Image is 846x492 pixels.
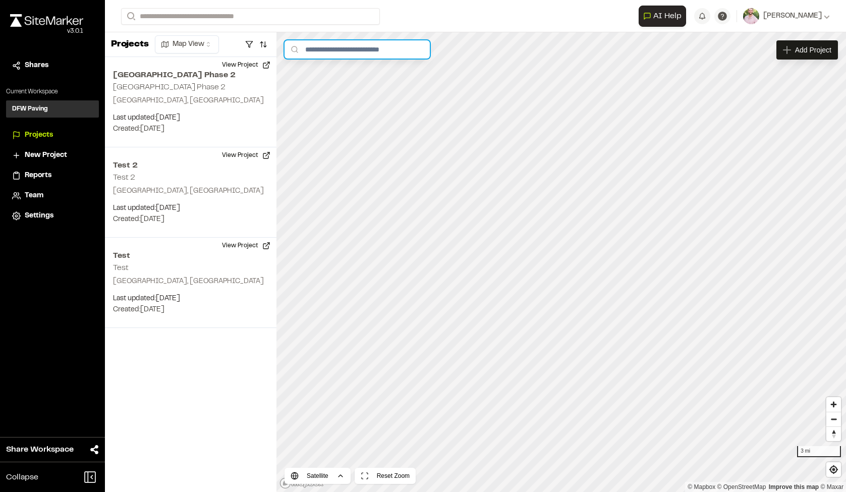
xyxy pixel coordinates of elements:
[688,483,715,490] a: Mapbox
[25,170,51,181] span: Reports
[113,250,268,262] h2: Test
[113,304,268,315] p: Created: [DATE]
[216,238,276,254] button: View Project
[113,124,268,135] p: Created: [DATE]
[6,444,74,456] span: Share Workspace
[12,104,48,114] h3: DFW Paving
[113,186,268,197] p: [GEOGRAPHIC_DATA], [GEOGRAPHIC_DATA]
[820,483,843,490] a: Maxar
[12,190,93,201] a: Team
[12,130,93,141] a: Projects
[113,95,268,106] p: [GEOGRAPHIC_DATA], [GEOGRAPHIC_DATA]
[12,170,93,181] a: Reports
[25,60,48,71] span: Shares
[113,113,268,124] p: Last updated: [DATE]
[216,57,276,73] button: View Project
[276,32,846,492] canvas: Map
[111,38,149,51] p: Projects
[113,264,129,271] h2: Test
[639,6,686,27] button: Open AI Assistant
[12,210,93,222] a: Settings
[12,150,93,161] a: New Project
[826,426,841,441] button: Reset bearing to north
[826,462,841,477] button: Find my location
[113,84,225,91] h2: [GEOGRAPHIC_DATA] Phase 2
[355,468,416,484] button: Reset Zoom
[6,87,99,96] p: Current Workspace
[25,150,67,161] span: New Project
[113,203,268,214] p: Last updated: [DATE]
[769,483,819,490] a: Map feedback
[113,293,268,304] p: Last updated: [DATE]
[6,471,38,483] span: Collapse
[763,11,822,22] span: [PERSON_NAME]
[639,6,690,27] div: Open AI Assistant
[653,10,682,22] span: AI Help
[113,159,268,172] h2: Test 2
[12,60,93,71] a: Shares
[743,8,830,24] button: [PERSON_NAME]
[285,468,351,484] button: Satellite
[795,45,831,55] span: Add Project
[113,69,268,81] h2: [GEOGRAPHIC_DATA] Phase 2
[743,8,759,24] img: User
[826,412,841,426] button: Zoom out
[797,446,841,457] div: 3 mi
[25,130,53,141] span: Projects
[216,147,276,163] button: View Project
[826,427,841,441] span: Reset bearing to north
[25,210,53,222] span: Settings
[717,483,766,490] a: OpenStreetMap
[826,397,841,412] button: Zoom in
[113,276,268,287] p: [GEOGRAPHIC_DATA], [GEOGRAPHIC_DATA]
[279,477,324,489] a: Mapbox logo
[10,14,83,27] img: rebrand.png
[113,174,135,181] h2: Test 2
[10,27,83,36] div: Oh geez...please don't...
[121,8,139,25] button: Search
[25,190,43,201] span: Team
[113,214,268,225] p: Created: [DATE]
